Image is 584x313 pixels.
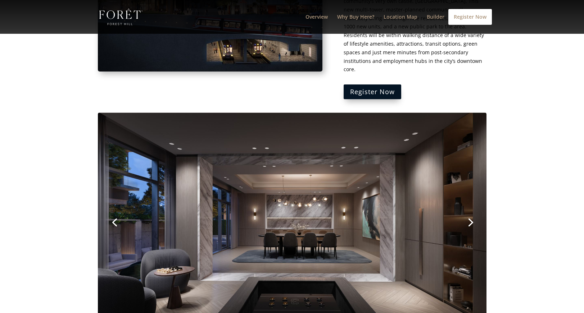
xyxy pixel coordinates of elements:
[427,14,444,34] a: Builder
[344,84,401,99] a: Register Now
[337,14,374,34] a: Why Buy Here?
[384,14,417,34] a: Location Map
[305,14,328,34] a: Overview
[448,9,492,25] a: Register Now
[99,9,143,25] img: Foret Condos in Forest Hill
